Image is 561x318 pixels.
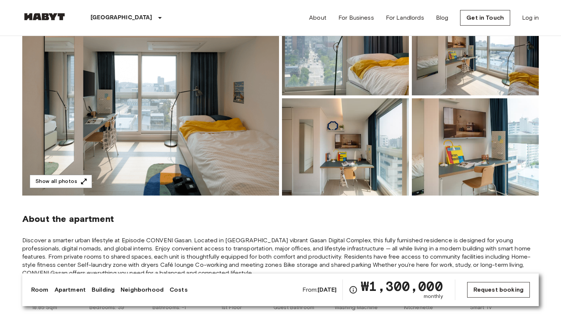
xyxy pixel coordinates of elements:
[470,304,492,311] span: Smart Tv
[31,285,49,294] a: Room
[273,304,314,311] span: Guest Bathroom
[318,286,337,293] b: [DATE]
[22,236,539,277] span: Discover a smarter urban lifestyle at Episode CONVENI Gasan. Located in [GEOGRAPHIC_DATA] vibrant...
[302,286,337,294] span: From:
[309,13,327,22] a: About
[22,13,67,20] img: Habyt
[338,13,374,22] a: For Business
[221,304,242,311] span: 1st Floor
[89,304,124,311] span: Bedrooms: 39
[412,98,539,196] img: Picture of unit EP-CV-GS-101-1102
[386,13,424,22] a: For Landlords
[22,213,114,224] span: About the apartment
[282,98,409,196] img: Picture of unit EP-CV-GS-101-1102
[361,279,443,293] span: ₩1,300,000
[170,285,188,294] a: Costs
[460,10,510,26] a: Get in Touch
[467,282,530,298] a: Request booking
[55,285,86,294] a: Apartment
[349,285,358,294] svg: Check cost overview for full price breakdown. Please note that discounts apply to new joiners onl...
[92,285,115,294] a: Building
[152,304,186,311] span: Bathrooms: -1
[424,293,443,300] span: monthly
[522,13,539,22] a: Log in
[404,304,433,311] span: Kitchenette
[335,304,378,311] span: Washing Machine
[436,13,449,22] a: Blog
[121,285,164,294] a: Neighborhood
[30,175,92,188] button: Show all photos
[32,304,57,311] span: 18.85 Sqm
[91,13,152,22] p: [GEOGRAPHIC_DATA]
